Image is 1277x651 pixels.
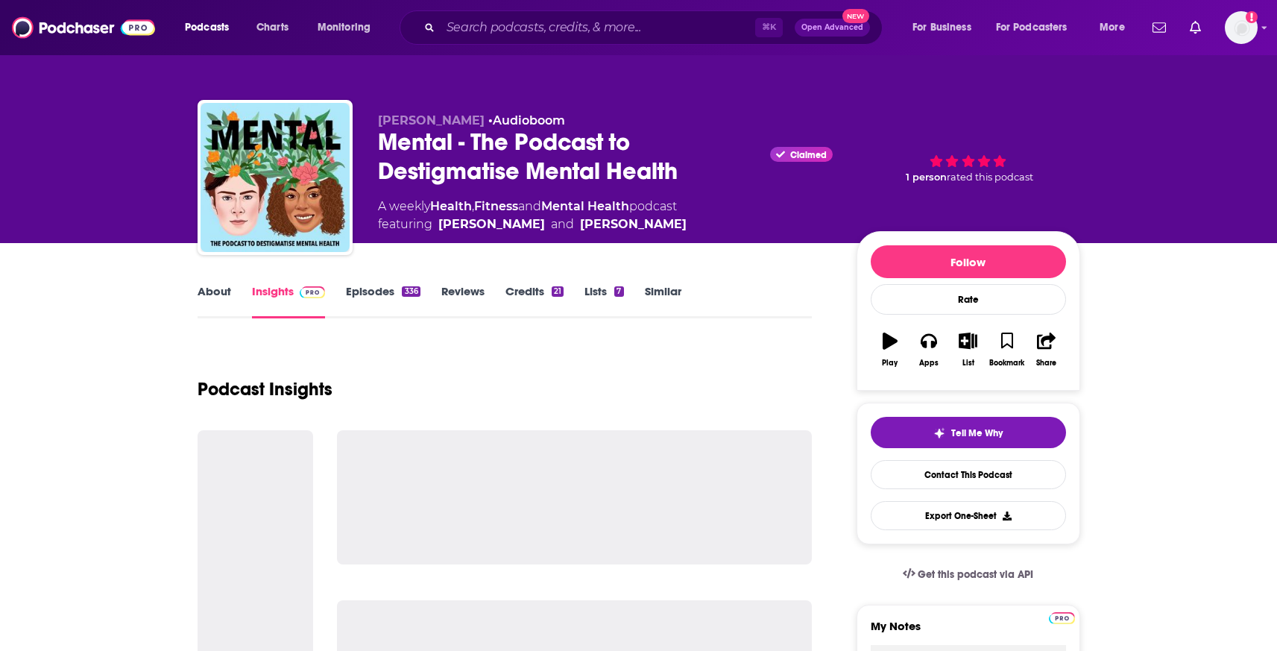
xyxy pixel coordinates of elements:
button: Bookmark [988,323,1027,377]
span: Claimed [790,151,827,159]
a: Episodes336 [346,284,420,318]
div: 21 [552,286,564,297]
a: Contact This Podcast [871,460,1066,489]
span: For Podcasters [996,17,1068,38]
button: open menu [307,16,390,40]
div: 336 [402,286,420,297]
span: featuring [378,216,687,233]
button: Apps [909,323,948,377]
img: Podchaser Pro [1049,612,1075,624]
a: About [198,284,231,318]
img: Podchaser Pro [300,286,326,298]
button: Play [871,323,909,377]
svg: Add a profile image [1246,11,1258,23]
button: open menu [1089,16,1144,40]
button: open menu [174,16,248,40]
span: Charts [256,17,288,38]
label: My Notes [871,619,1066,645]
div: List [962,359,974,368]
a: Reviews [441,284,485,318]
span: Logged in as ereardon [1225,11,1258,44]
a: Audioboom [493,113,565,128]
a: Credits21 [505,284,564,318]
span: rated this podcast [947,172,1033,183]
a: Show notifications dropdown [1184,15,1207,40]
img: Mental - The Podcast to Destigmatise Mental Health [201,103,350,252]
a: Pro website [1049,610,1075,624]
div: Search podcasts, credits, & more... [414,10,897,45]
div: A weekly podcast [378,198,687,233]
button: Share [1027,323,1065,377]
a: Bobby Temps [438,216,545,233]
a: Mental Health [541,199,629,213]
button: Show profile menu [1225,11,1258,44]
span: , [472,199,474,213]
button: List [948,323,987,377]
a: Get this podcast via API [891,556,1046,593]
img: tell me why sparkle [933,427,945,439]
a: Health [430,199,472,213]
a: Fitness [474,199,518,213]
div: 1 personrated this podcast [857,113,1080,207]
span: and [518,199,541,213]
a: Danielle Hogan [580,216,687,233]
a: Show notifications dropdown [1147,15,1172,40]
button: Follow [871,245,1066,278]
a: Lists7 [584,284,623,318]
div: Apps [919,359,939,368]
a: Similar [645,284,681,318]
span: Tell Me Why [951,427,1003,439]
span: Podcasts [185,17,229,38]
div: Share [1036,359,1056,368]
span: Monitoring [318,17,371,38]
span: • [488,113,565,128]
span: and [551,216,574,233]
button: open menu [986,16,1089,40]
a: Charts [247,16,297,40]
div: Bookmark [989,359,1024,368]
button: Export One-Sheet [871,501,1066,530]
div: Rate [871,284,1066,315]
span: ⌘ K [755,18,783,37]
div: 7 [614,286,623,297]
span: Open Advanced [801,24,863,31]
span: [PERSON_NAME] [378,113,485,128]
button: Open AdvancedNew [795,19,870,37]
span: New [842,9,869,23]
img: Podchaser - Follow, Share and Rate Podcasts [12,13,155,42]
h1: Podcast Insights [198,378,332,400]
span: 1 person [906,172,947,183]
button: tell me why sparkleTell Me Why [871,417,1066,448]
img: User Profile [1225,11,1258,44]
input: Search podcasts, credits, & more... [441,16,755,40]
button: open menu [902,16,990,40]
div: Play [882,359,898,368]
span: Get this podcast via API [918,568,1033,581]
a: InsightsPodchaser Pro [252,284,326,318]
span: For Business [912,17,971,38]
span: More [1100,17,1125,38]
